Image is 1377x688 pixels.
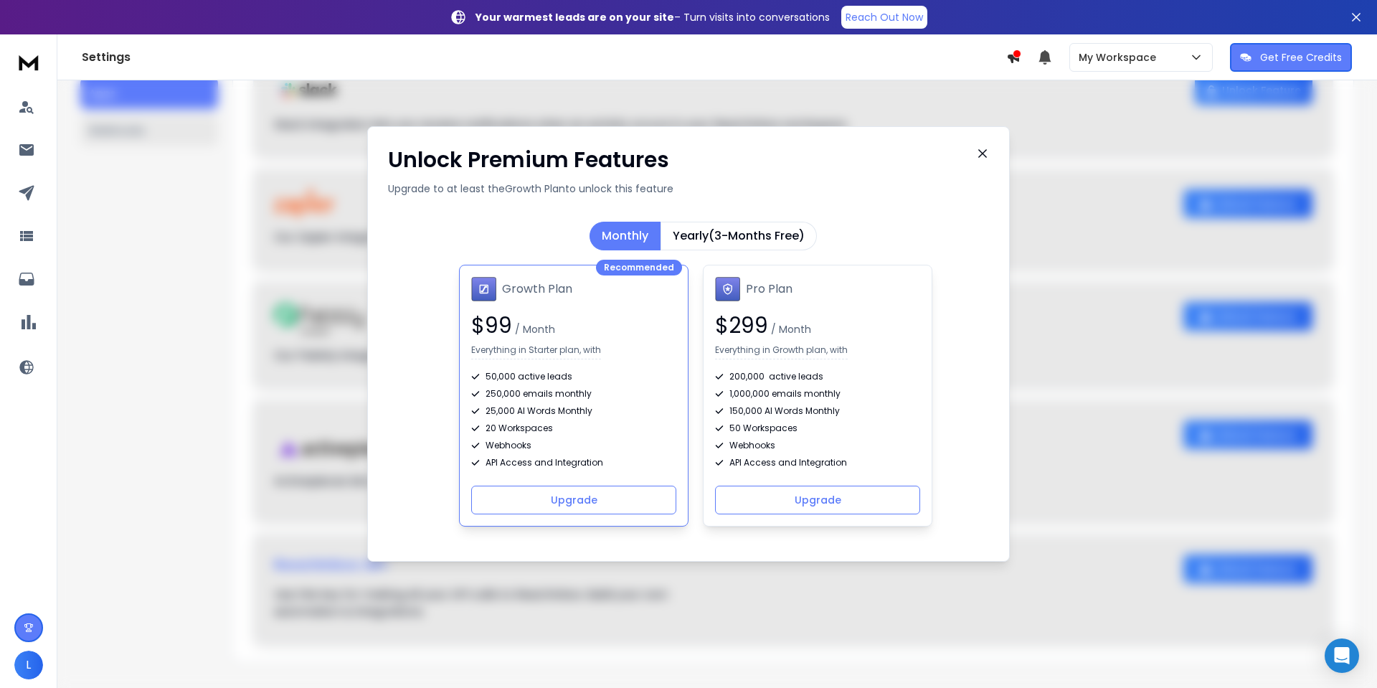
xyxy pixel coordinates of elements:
div: 250,000 emails monthly [471,388,676,400]
div: 50 Workspaces [715,423,920,434]
span: $ 99 [471,310,512,341]
div: API Access and Integration [715,457,920,468]
div: API Access and Integration [471,457,676,468]
button: Monthly [590,222,661,250]
button: L [14,651,43,679]
div: Webhooks [471,440,676,451]
div: 200,000 active leads [715,371,920,382]
p: Everything in Starter plan, with [471,344,601,359]
div: 50,000 active leads [471,371,676,382]
button: Upgrade [715,486,920,514]
p: Get Free Credits [1260,50,1342,65]
a: Reach Out Now [841,6,927,29]
h1: Growth Plan [502,281,572,298]
img: Pro Plan icon [715,277,740,301]
p: Upgrade to at least the Growth Plan to unlock this feature [388,182,976,196]
img: logo [14,49,43,75]
button: Yearly(3-Months Free) [661,222,817,250]
span: / Month [512,322,555,336]
button: Upgrade [471,486,676,514]
p: Everything in Growth plan, with [715,344,848,359]
div: 1,000,000 emails monthly [715,388,920,400]
span: $ 299 [715,310,768,341]
img: Growth Plan icon [471,277,496,301]
h1: Settings [82,49,1006,66]
div: 20 Workspaces [471,423,676,434]
div: Open Intercom Messenger [1325,638,1359,673]
div: Webhooks [715,440,920,451]
div: 25,000 AI Words Monthly [471,405,676,417]
p: – Turn visits into conversations [475,10,830,24]
h1: Pro Plan [746,281,792,298]
span: / Month [768,322,811,336]
h1: Unlock Premium Features [388,147,976,173]
p: My Workspace [1079,50,1162,65]
div: Recommended [596,260,682,275]
button: Get Free Credits [1230,43,1352,72]
p: Reach Out Now [846,10,923,24]
strong: Your warmest leads are on your site [475,10,674,24]
div: 150,000 AI Words Monthly [715,405,920,417]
